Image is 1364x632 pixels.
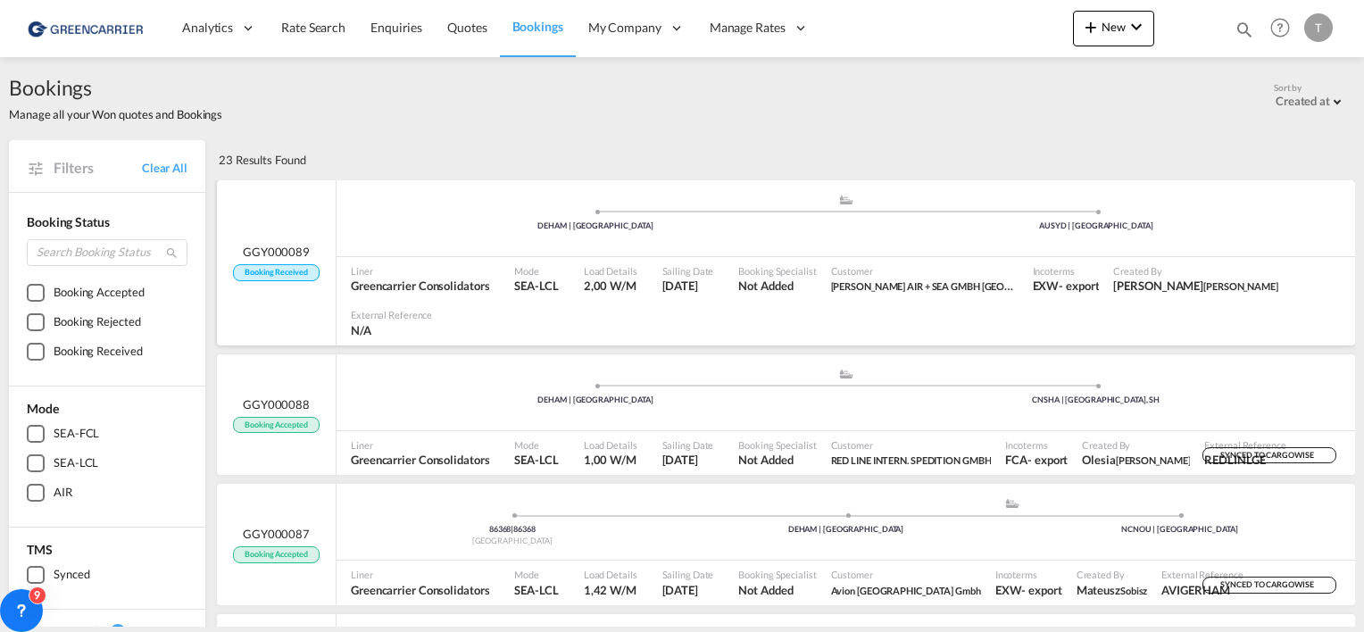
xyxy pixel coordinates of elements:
[1161,568,1243,581] span: External Reference
[846,395,1347,406] div: CNSHA | [GEOGRAPHIC_DATA], SH
[831,454,992,466] span: RED LINE INTERN. SPEDITION GMBH
[662,582,714,598] span: 4 Sep 2025
[1021,582,1061,598] div: - export
[1005,452,1027,468] div: FCA
[54,454,98,472] div: SEA-LCL
[588,19,661,37] span: My Company
[710,19,786,37] span: Manage Rates
[584,583,636,597] span: 1,42 W/M
[1276,94,1330,108] div: Created at
[738,568,816,581] span: Booking Specialist
[584,438,637,452] span: Load Details
[662,568,714,581] span: Sailing Date
[351,582,489,598] span: Greencarrier Consolidators
[738,278,816,294] span: Not Added
[1080,16,1102,37] md-icon: icon-plus 400-fg
[831,582,981,598] span: Avion Germany Gmbh
[995,568,1062,581] span: Incoterms
[738,452,816,468] span: Not Added
[1082,438,1190,452] span: Created By
[27,213,187,231] div: Booking Status
[1235,20,1254,39] md-icon: icon-magnify
[142,160,187,176] a: Clear All
[1202,447,1336,464] div: SYNCED TO CARGOWISE
[351,308,432,321] span: External Reference
[836,370,857,378] md-icon: assets/icons/custom/ship-fill.svg
[447,20,487,35] span: Quotes
[370,20,422,35] span: Enquiries
[9,73,222,102] span: Bookings
[9,106,222,122] span: Manage all your Won quotes and Bookings
[1033,278,1100,294] span: EXW export
[27,425,187,443] md-checkbox: SEA-FCL
[662,438,714,452] span: Sailing Date
[995,582,1062,598] span: EXW export
[1027,452,1068,468] div: - export
[243,526,310,542] span: GGY000087
[513,524,536,534] span: 86368
[27,454,187,472] md-checkbox: SEA-LCL
[217,180,1355,345] div: GGY000089 Booking Received assets/icons/custom/ship-fill.svgassets/icons/custom/roll-o-plane.svgP...
[1002,499,1023,508] md-icon: assets/icons/custom/ship-fill.svg
[514,278,558,294] span: SEA-LCL
[351,452,489,468] span: Greencarrier Consolidators
[1202,577,1336,594] div: SYNCED TO CARGOWISE
[54,566,89,584] div: Synced
[233,264,319,281] span: Booking Received
[514,452,558,468] span: SEA-LCL
[182,19,233,37] span: Analytics
[1033,264,1100,278] span: Incoterms
[1220,579,1318,596] span: SYNCED TO CARGOWISE
[662,452,714,468] span: 1 Sep 2025
[1077,568,1148,581] span: Created By
[54,425,99,443] div: SEA-FCL
[831,568,981,581] span: Customer
[27,542,53,557] span: TMS
[345,220,846,232] div: DEHAM | [GEOGRAPHIC_DATA]
[1120,585,1147,596] span: Sobisz
[54,484,72,502] div: AIR
[584,264,637,278] span: Load Details
[512,19,563,34] span: Bookings
[584,453,636,467] span: 1,00 W/M
[233,417,319,434] span: Booking Accepted
[281,20,345,35] span: Rate Search
[511,524,513,534] span: |
[54,343,142,361] div: Booking Received
[27,401,59,416] span: Mode
[233,546,319,563] span: Booking Accepted
[54,284,144,302] div: Booking Accepted
[1059,278,1099,294] div: - export
[243,396,310,412] span: GGY000088
[831,585,981,596] span: Avion [GEOGRAPHIC_DATA] Gmbh
[1265,12,1304,45] div: Help
[27,484,187,502] md-checkbox: AIR
[584,279,636,293] span: 2,00 W/M
[489,524,513,534] span: 86368
[738,264,816,278] span: Booking Specialist
[836,195,857,204] md-icon: assets/icons/custom/ship-fill.svg
[831,278,1019,294] span: GEIS AIR + SEA GMBH FULDA
[351,264,489,278] span: Liner
[165,246,179,260] md-icon: icon-magnify
[27,239,187,266] input: Search Booking Status
[1113,278,1277,294] span: Myra Kraushaar
[1203,280,1278,292] span: [PERSON_NAME]
[351,438,489,452] span: Liner
[1235,20,1254,46] div: icon-magnify
[738,582,816,598] span: Not Added
[831,264,1019,278] span: Customer
[1033,278,1060,294] div: EXW
[1126,16,1147,37] md-icon: icon-chevron-down
[846,220,1347,232] div: AUSYD | [GEOGRAPHIC_DATA]
[514,582,558,598] span: SEA-LCL
[1080,20,1147,34] span: New
[679,524,1013,536] div: DEHAM | [GEOGRAPHIC_DATA]
[514,264,558,278] span: Mode
[995,582,1022,598] div: EXW
[1082,452,1190,468] span: Olesia Shevchuk
[27,8,147,48] img: 1378a7308afe11ef83610d9e779c6b34.png
[514,568,558,581] span: Mode
[1304,13,1333,42] div: T
[219,140,305,179] div: 23 Results Found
